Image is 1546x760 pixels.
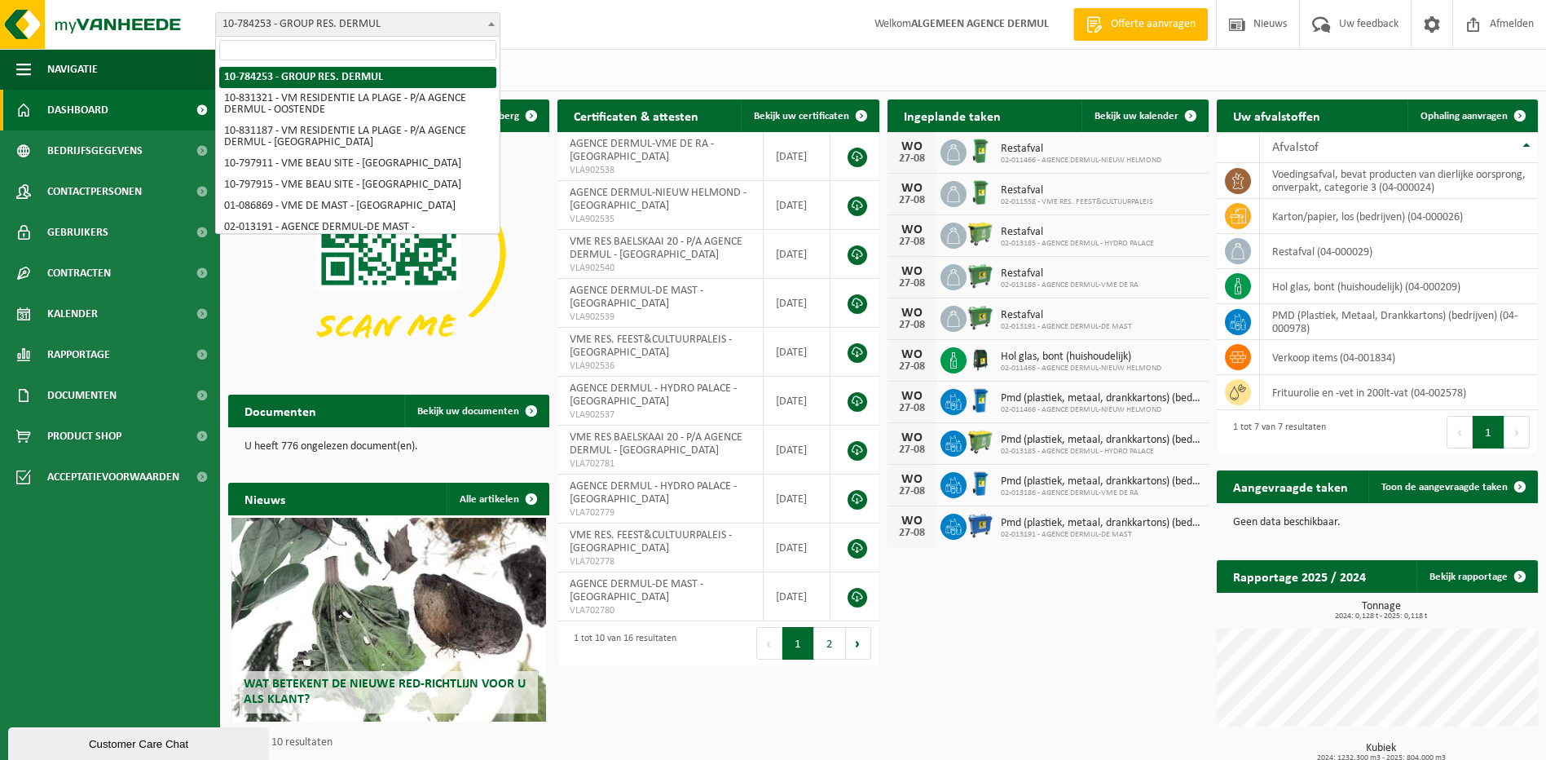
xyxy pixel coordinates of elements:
span: 2024: 0,128 t - 2025: 0,118 t [1225,612,1538,621]
td: karton/papier, los (bedrijven) (04-000026) [1260,199,1538,234]
p: 1 van 10 resultaten [244,737,541,749]
span: Wat betekent de nieuwe RED-richtlijn voor u als klant? [244,678,526,706]
span: VLA902539 [570,311,751,324]
td: [DATE] [764,230,830,279]
img: WB-0660-HPE-GN-01 [967,303,994,331]
span: Toon de aangevraagde taken [1381,482,1508,493]
div: WO [896,390,928,403]
div: 27-08 [896,444,928,456]
div: WO [896,223,928,236]
span: 02-011466 - AGENCE DERMUL-NIEUW HELMOND [1001,405,1200,415]
button: 1 [782,627,814,660]
a: Bekijk uw documenten [404,395,548,427]
p: U heeft 776 ongelezen document(en). [244,441,533,453]
button: 1 [1473,416,1504,448]
span: Bekijk uw certificaten [754,111,849,122]
strong: ALGEMEEN AGENCE DERMUL [911,18,1049,30]
span: Restafval [1001,226,1154,239]
td: [DATE] [764,328,830,377]
span: Hol glas, bont (huishoudelijk) [1001,351,1161,364]
img: Download de VHEPlus App [228,132,549,373]
span: 02-013185 - AGENCE DERMUL - HYDRO PALACE [1001,447,1200,457]
a: Wat betekent de nieuwe RED-richtlijn voor u als klant? [231,518,546,722]
div: WO [896,265,928,278]
div: WO [896,473,928,486]
a: Toon de aangevraagde taken [1368,471,1536,503]
span: Verberg [483,111,519,122]
a: Alle artikelen [447,483,548,515]
h2: Aangevraagde taken [1217,471,1364,502]
li: 10-831187 - VM RESIDENTIE LA PLAGE - P/A AGENCE DERMUL - [GEOGRAPHIC_DATA] [219,121,496,153]
li: 10-797915 - VME BEAU SITE - [GEOGRAPHIC_DATA] [219,175,496,196]
span: Dashboard [47,90,108,130]
span: Pmd (plastiek, metaal, drankkartons) (bedrijven) [1001,475,1200,488]
span: Rapportage [47,334,110,375]
div: WO [896,140,928,153]
a: Bekijk uw kalender [1081,99,1207,132]
span: Navigatie [47,49,98,90]
h2: Certificaten & attesten [557,99,715,131]
div: 1 tot 7 van 7 resultaten [1225,414,1326,450]
img: WB-0660-HPE-GN-01 [967,262,994,289]
div: WO [896,182,928,195]
div: WO [896,348,928,361]
span: 02-011466 - AGENCE DERMUL-NIEUW HELMOND [1001,156,1161,166]
span: VLA902538 [570,164,751,177]
button: Verberg [470,99,548,132]
span: AGENCE DERMUL-DE MAST - [GEOGRAPHIC_DATA] [570,285,703,310]
span: Pmd (plastiek, metaal, drankkartons) (bedrijven) [1001,434,1200,447]
span: Afvalstof [1272,141,1319,154]
span: 02-013185 - AGENCE DERMUL - HYDRO PALACE [1001,239,1154,249]
img: CR-HR-1C-1000-PES-01 [967,345,994,373]
span: Restafval [1001,143,1161,156]
div: 27-08 [896,403,928,414]
a: Bekijk uw certificaten [741,99,878,132]
span: 02-011558 - VME RES. FEEST&CULTUURPALEIS [1001,197,1153,207]
span: VLA702778 [570,555,751,568]
button: 2 [814,627,846,660]
div: WO [896,307,928,320]
button: Previous [756,627,782,660]
span: VME RES. FEEST&CULTUURPALEIS - [GEOGRAPHIC_DATA] [570,334,732,359]
span: 02-013186 - AGENCE DERMUL-VME DE RA [1001,281,1139,290]
td: [DATE] [764,524,830,572]
span: AGENCE DERMUL-DE MAST - [GEOGRAPHIC_DATA] [570,578,703,603]
li: 10-831321 - VM RESIDENTIE LA PLAGE - P/A AGENCE DERMUL - OOSTENDE [219,88,496,121]
img: WB-0240-HPE-GN-01 [967,137,994,165]
span: Restafval [1001,309,1132,322]
span: VLA902535 [570,213,751,226]
iframe: chat widget [8,724,272,760]
div: 1 tot 10 van 16 resultaten [566,625,676,661]
td: [DATE] [764,426,830,475]
td: hol glas, bont (huishoudelijk) (04-000209) [1260,269,1538,304]
span: VLA702781 [570,457,751,471]
span: Restafval [1001,184,1153,197]
span: Kalender [47,294,98,334]
span: AGENCE DERMUL - HYDRO PALACE - [GEOGRAPHIC_DATA] [570,382,737,408]
li: 01-086869 - VME DE MAST - [GEOGRAPHIC_DATA] [219,196,496,217]
span: 02-013191 - AGENCE DERMUL-DE MAST [1001,322,1132,332]
span: Restafval [1001,267,1139,281]
span: Pmd (plastiek, metaal, drankkartons) (bedrijven) [1001,517,1200,530]
td: restafval (04-000029) [1260,234,1538,269]
td: Frituurolie en -vet in 200lt-vat (04-002578) [1260,375,1538,410]
td: voedingsafval, bevat producten van dierlijke oorsprong, onverpakt, categorie 3 (04-000024) [1260,163,1538,199]
img: WB-0660-HPE-GN-50 [967,428,994,456]
span: VME RES. FEEST&CULTUURPALEIS - [GEOGRAPHIC_DATA] [570,529,732,555]
div: 27-08 [896,236,928,248]
td: [DATE] [764,132,830,181]
img: WB-0240-HPE-BE-01 [967,470,994,497]
a: Bekijk rapportage [1416,560,1536,593]
h3: Tonnage [1225,601,1538,621]
li: 10-784253 - GROUP RES. DERMUL [219,67,496,88]
span: Offerte aanvragen [1107,16,1200,33]
h2: Documenten [228,395,333,426]
span: Gebruikers [47,212,108,253]
img: WB-0240-HPE-BE-01 [967,387,994,414]
button: Next [846,627,871,660]
span: AGENCE DERMUL-VME DE RA - [GEOGRAPHIC_DATA] [570,138,714,163]
td: verkoop items (04-001834) [1260,340,1538,375]
div: 27-08 [896,320,928,331]
span: 10-784253 - GROUP RES. DERMUL [216,13,500,36]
